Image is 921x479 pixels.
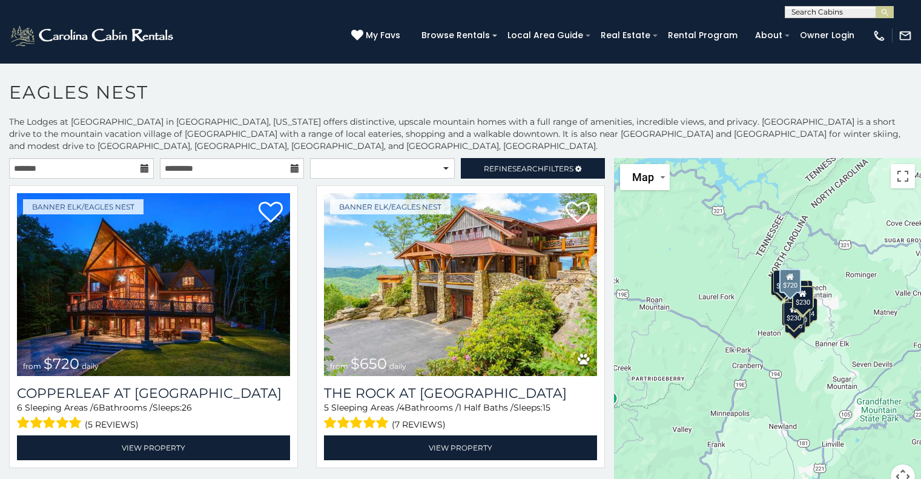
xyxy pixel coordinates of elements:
[259,200,283,226] a: Add to favorites
[17,385,290,401] a: Copperleaf at [GEOGRAPHIC_DATA]
[44,355,79,372] span: $720
[620,164,670,190] button: Change map style
[792,288,813,311] div: $225
[566,200,590,226] a: Add to favorites
[85,417,139,432] span: (5 reviews)
[790,304,810,327] div: $250
[392,417,446,432] span: (7 reviews)
[351,355,387,372] span: $650
[324,193,597,376] img: 1741028705_thumbnail.jpeg
[324,193,597,376] a: from $650 daily
[512,164,544,173] span: Search
[784,310,805,333] div: $215
[458,402,513,413] span: 1 Half Baths /
[771,273,791,296] div: $285
[793,286,814,309] div: $230
[779,269,801,293] div: $720
[782,303,802,326] div: $305
[17,385,290,401] h3: Copperleaf at Eagles Nest
[749,26,788,45] a: About
[797,298,817,321] div: $424
[324,402,329,413] span: 5
[93,402,99,413] span: 6
[792,286,813,309] div: $230
[324,385,597,401] h3: The Rock at Eagles Nest
[17,193,290,376] a: from $720 daily
[23,199,144,214] a: Banner Elk/Eagles Nest
[484,164,573,173] span: Refine Filters
[783,302,804,325] div: $230
[415,26,496,45] a: Browse Rentals
[399,402,404,413] span: 4
[17,401,290,432] div: Sleeping Areas / Bathrooms / Sleeps:
[351,29,403,42] a: My Favs
[501,26,589,45] a: Local Area Guide
[324,435,597,460] a: View Property
[543,402,550,413] span: 15
[82,362,99,371] span: daily
[23,362,41,371] span: from
[17,435,290,460] a: View Property
[899,29,912,42] img: mail-regular-white.png
[794,26,860,45] a: Owner Login
[595,26,656,45] a: Real Estate
[632,171,654,183] span: Map
[330,199,451,214] a: Banner Elk/Eagles Nest
[773,270,794,293] div: $265
[873,29,886,42] img: phone-regular-white.png
[182,402,192,413] span: 26
[891,164,915,188] button: Toggle fullscreen view
[662,26,744,45] a: Rental Program
[17,402,22,413] span: 6
[324,385,597,401] a: The Rock at [GEOGRAPHIC_DATA]
[9,24,177,48] img: White-1-2.png
[366,29,400,42] span: My Favs
[17,193,290,376] img: 1755186149_thumbnail.jpeg
[330,362,348,371] span: from
[461,158,606,179] a: RefineSearchFilters
[324,401,597,432] div: Sleeping Areas / Bathrooms / Sleeps:
[389,362,406,371] span: daily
